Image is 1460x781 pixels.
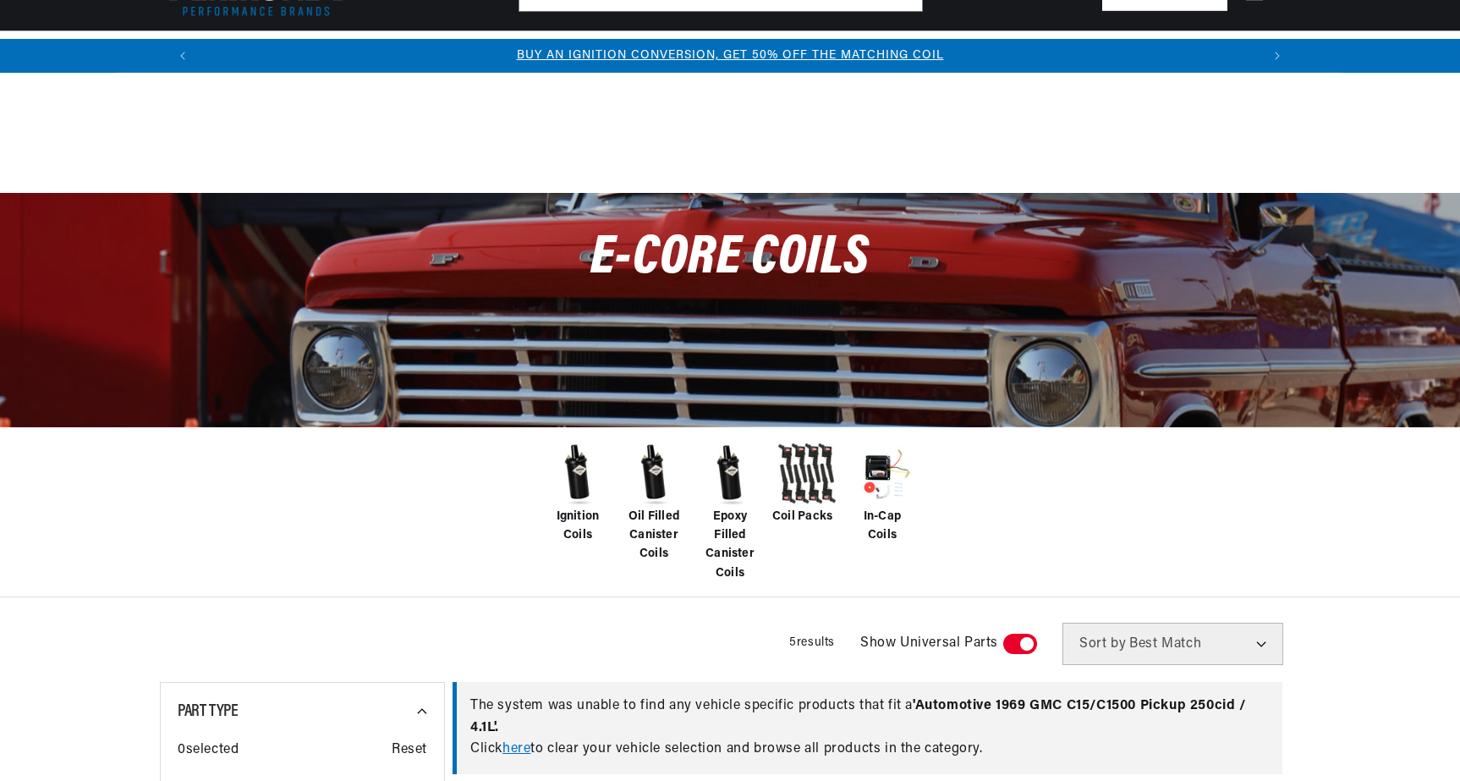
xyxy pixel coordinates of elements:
[620,440,688,508] img: Oil Filled Canister Coils
[620,440,688,564] a: Oil Filled Canister Coils Oil Filled Canister Coils
[848,440,916,508] img: In-Cap Coils
[160,31,296,71] summary: Ignition Conversions
[772,508,832,526] span: Coil Packs
[166,39,200,73] button: Translation missing: en.sections.announcements.previous_announcement
[453,682,1282,774] div: The system was unable to find any vehicle specific products that fit a Click to clear your vehicl...
[118,39,1342,73] slideshow-component: Translation missing: en.sections.announcements.announcement_bar
[991,31,1079,71] summary: Motorcycle
[178,703,238,720] span: Part Type
[1260,39,1294,73] button: Translation missing: en.sections.announcements.next_announcement
[1079,637,1126,651] span: Sort by
[544,440,612,508] img: Ignition Coils
[620,508,688,564] span: Oil Filled Canister Coils
[200,47,1260,65] div: Announcement
[392,740,427,762] span: Reset
[696,440,764,584] a: Epoxy Filled Canister Coils Epoxy Filled Canister Coils
[789,636,835,649] span: 5 results
[860,633,998,655] span: Show Universal Parts
[544,440,612,546] a: Ignition Coils Ignition Coils
[1198,31,1300,72] summary: Product Support
[296,31,436,71] summary: Coils & Distributors
[436,31,651,71] summary: Headers, Exhausts & Components
[470,699,1246,734] span: ' Automotive 1969 GMC C15/C1500 Pickup 250cid / 4.1L '.
[772,440,840,526] a: Coil Packs Coil Packs
[848,440,916,546] a: In-Cap Coils In-Cap Coils
[200,47,1260,65] div: 1 of 3
[748,31,871,71] summary: Battery Products
[517,49,944,62] a: BUY AN IGNITION CONVERSION, GET 50% OFF THE MATCHING COIL
[590,231,870,286] span: E-Core Coils
[544,508,612,546] span: Ignition Coils
[651,31,748,71] summary: Engine Swaps
[502,742,530,756] a: here
[871,31,991,71] summary: Spark Plug Wires
[696,440,764,508] img: Epoxy Filled Canister Coils
[178,740,239,762] span: 0 selected
[1062,623,1283,665] select: Sort by
[848,508,916,546] span: In-Cap Coils
[696,508,764,584] span: Epoxy Filled Canister Coils
[772,440,840,508] img: Coil Packs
